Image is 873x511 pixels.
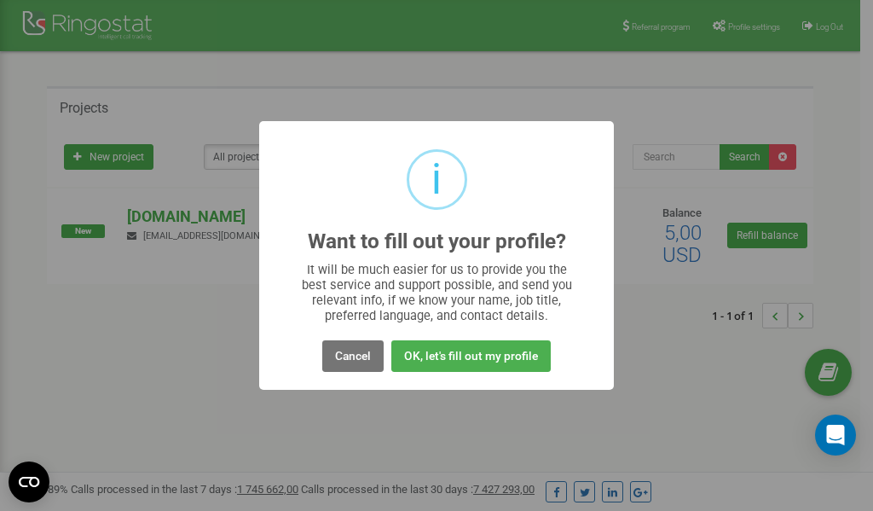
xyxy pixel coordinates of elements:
button: Cancel [322,340,384,372]
button: OK, let's fill out my profile [391,340,551,372]
div: It will be much easier for us to provide you the best service and support possible, and send you ... [293,262,581,323]
div: i [431,152,442,207]
div: Open Intercom Messenger [815,415,856,456]
button: Open CMP widget [9,462,49,502]
h2: Want to fill out your profile? [308,230,566,253]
